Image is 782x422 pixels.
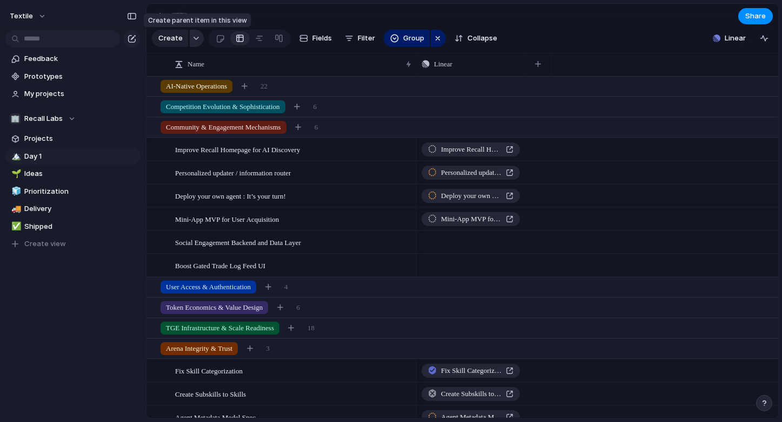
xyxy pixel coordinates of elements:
button: Filter [340,30,379,47]
button: Collapse [450,30,502,47]
a: Projects [5,131,141,147]
span: Create Subskills to Skills [175,387,246,400]
span: Projects [24,133,137,144]
div: 🧊 [11,185,19,198]
button: Textile [5,8,52,25]
span: Community & Engagement Mechanisms [166,122,281,133]
button: 🚚 [10,203,21,214]
a: Feedback [5,51,141,67]
span: 18 [308,323,315,333]
span: Boost Gated Trade Log Feed UI [175,259,265,271]
span: Arena Integrity & Trust [166,343,232,354]
a: Improve Recall Homepage for AI Discovery [422,142,520,156]
button: Create [152,30,188,47]
span: Personalized updater / information router [175,166,291,179]
span: Recall Labs [24,113,63,124]
a: Deploy your own agent : It’s your turn! [422,189,520,203]
a: Personalized updater / information router [422,166,520,180]
a: 🧊Prioritization [5,183,141,200]
span: Filter [358,33,375,44]
span: Textile [10,11,33,22]
span: Fix Skill Categorization [441,365,502,376]
span: Fix Skill Categorization [175,364,243,377]
span: Prioritization [24,186,137,197]
button: Create view [5,236,141,252]
a: 🌱Ideas [5,166,141,182]
a: 🏔️Day 1 [5,148,141,165]
span: 22 [260,81,268,92]
span: User Access & Authentication [166,282,251,292]
a: Create Subskills to Skills [422,387,520,401]
span: Create Subskills to Skills [441,389,502,399]
span: Mini-App MVP for User Acquisition [175,213,279,225]
div: 🌱 [11,168,19,180]
span: TGE Infrastructure & Scale Readiness [166,323,274,333]
button: 🏢Recall Labs [5,111,141,127]
span: Competition Evolution & Sophistication [166,101,280,112]
div: Create parent item in this view [144,13,251,28]
span: Ideas [24,168,137,179]
span: Personalized updater / information router [441,167,502,178]
a: 🚚Delivery [5,201,141,217]
span: 4 [284,282,288,292]
div: 🚚 [11,203,19,215]
span: Mini-App MVP for User Acquisition [441,214,502,224]
span: Collapse [467,33,497,44]
div: 🏔️ [154,9,166,23]
span: Social Engagement Backend and Data Layer [175,236,301,248]
span: Name [188,59,204,70]
span: Create view [24,239,66,249]
span: Delivery [24,203,137,214]
span: 6 [296,302,300,313]
div: ✅ [11,220,19,233]
button: 🧊 [10,186,21,197]
button: Group [384,30,430,47]
span: Linear [725,33,746,44]
span: Token Economics & Value Design [166,302,263,313]
span: Deploy your own agent : It’s your turn! [441,190,502,201]
button: 🏔️ [10,151,21,162]
span: Create [158,33,183,44]
button: ✅ [10,221,21,232]
a: ✅Shipped [5,219,141,235]
button: Linear [709,30,750,46]
span: Shipped [24,221,137,232]
span: Share [745,11,766,22]
button: 🏔️ [151,8,169,25]
span: Day 1 [24,151,137,162]
span: Linear [434,59,452,70]
span: 3 [266,343,270,354]
button: 🌱 [10,168,21,179]
span: 6 [313,101,317,112]
div: 🏢 [10,113,21,124]
span: AI-Native Operations [166,81,227,92]
div: 🏔️ [11,150,19,162]
a: Fix Skill Categorization [422,364,520,378]
span: Group [403,33,424,44]
button: Fields [295,30,336,47]
span: Feedback [24,53,137,64]
span: Fields [312,33,332,44]
span: Improve Recall Homepage for AI Discovery [441,144,502,155]
button: Share [738,8,773,24]
span: Prototypes [24,71,137,82]
span: Improve Recall Homepage for AI Discovery [175,143,300,155]
span: My projects [24,89,137,99]
span: Deploy your own agent : It’s your turn! [175,189,286,202]
span: 6 [315,122,318,133]
a: Mini-App MVP for User Acquisition [422,212,520,226]
a: My projects [5,86,141,102]
a: Prototypes [5,69,141,85]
